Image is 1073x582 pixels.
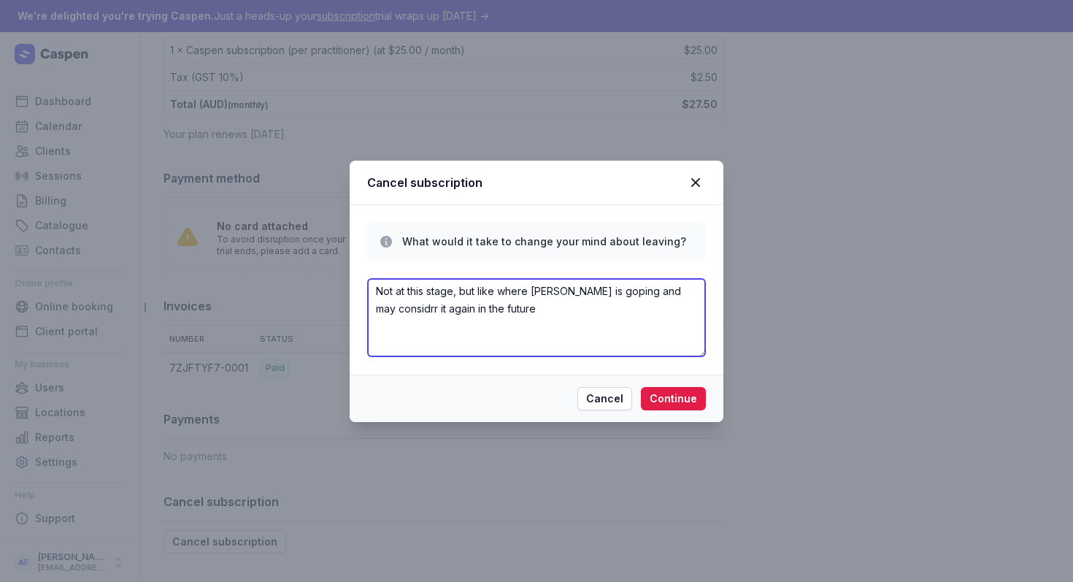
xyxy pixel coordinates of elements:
span: Cancel [586,390,623,407]
span: Continue [650,390,697,407]
button: Continue [641,387,706,410]
button: Cancel [577,387,632,410]
div: Cancel subscription [367,174,685,191]
h3: What would it take to change your mind about leaving? [402,234,694,249]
